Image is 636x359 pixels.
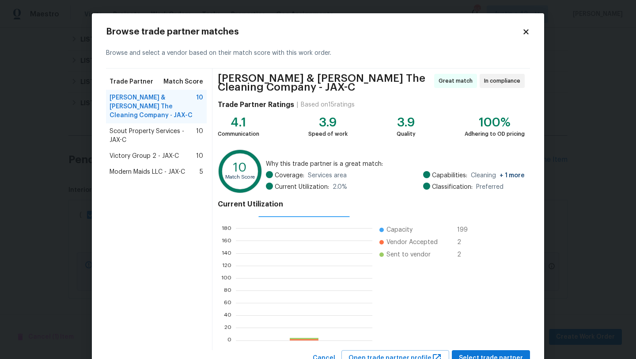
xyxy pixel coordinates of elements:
div: 4.1 [218,118,259,127]
h2: Browse trade partner matches [106,27,522,36]
span: Why this trade partner is a great match: [266,160,525,168]
span: Great match [439,76,476,85]
text: 0 [227,338,231,343]
text: 60 [224,300,231,306]
span: Preferred [476,183,503,191]
span: 2 [457,238,471,247]
span: [PERSON_NAME] & [PERSON_NAME] The Cleaning Company - JAX-C [218,74,432,92]
text: 80 [224,288,231,293]
span: 2.0 % [333,183,347,191]
text: 180 [222,225,231,231]
div: 100% [465,118,525,127]
h4: Current Utilization [218,200,525,209]
span: 10 [196,127,203,145]
span: + 1 more [500,172,525,179]
span: Sent to vendor [386,250,431,259]
span: Cleaning [471,171,525,180]
span: Victory Group 2 - JAX-C [110,152,179,160]
span: Classification: [432,183,473,191]
div: Browse and select a vendor based on their match score with this work order. [106,38,530,69]
text: 160 [222,238,231,244]
text: 140 [222,251,231,256]
span: 2 [457,250,471,259]
text: 10 [233,161,247,174]
span: Vendor Accepted [386,238,438,247]
text: Match Score [225,175,255,179]
div: Speed of work [308,130,348,138]
text: 100 [221,275,231,281]
span: [PERSON_NAME] & [PERSON_NAME] The Cleaning Company - JAX-C [110,93,196,120]
div: 3.9 [308,118,348,127]
span: Services area [308,171,347,180]
div: Quality [397,130,416,138]
span: Current Utilization: [275,183,329,191]
div: Adhering to OD pricing [465,130,525,138]
span: 5 [200,168,203,176]
div: | [294,100,301,109]
text: 20 [224,325,231,331]
span: Modern Maids LLC - JAX-C [110,168,185,176]
h4: Trade Partner Ratings [218,100,294,109]
span: Capacity [386,225,413,234]
span: 199 [457,225,471,234]
span: Match Score [163,77,203,86]
span: 10 [196,152,203,160]
span: Capabilities: [432,171,467,180]
div: Communication [218,130,259,138]
div: Based on 15 ratings [301,100,355,109]
span: Trade Partner [110,77,153,86]
text: 120 [222,263,231,268]
span: 10 [196,93,203,120]
div: 3.9 [397,118,416,127]
text: 40 [224,313,231,318]
span: Coverage: [275,171,304,180]
span: In compliance [484,76,524,85]
span: Scout Property Services - JAX-C [110,127,196,145]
